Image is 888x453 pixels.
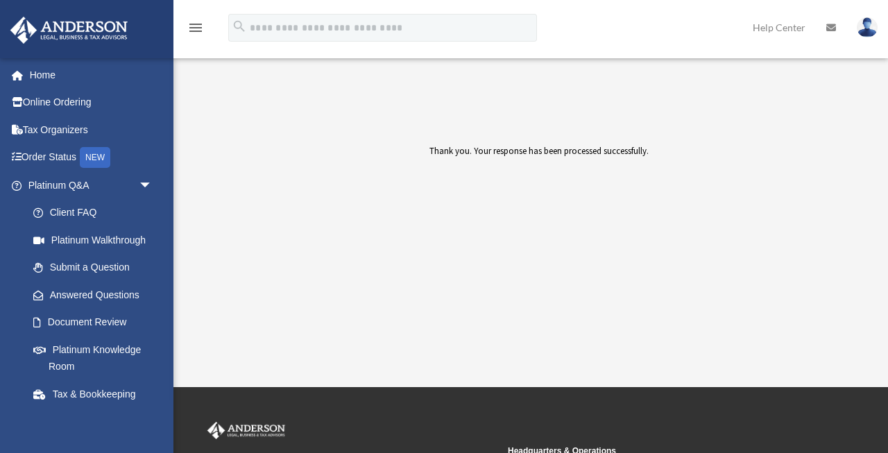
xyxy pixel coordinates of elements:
[857,17,878,37] img: User Pic
[232,19,247,34] i: search
[187,24,204,36] a: menu
[19,199,173,227] a: Client FAQ
[19,336,173,380] a: Platinum Knowledge Room
[205,422,288,440] img: Anderson Advisors Platinum Portal
[187,19,204,36] i: menu
[6,17,132,44] img: Anderson Advisors Platinum Portal
[10,116,173,144] a: Tax Organizers
[281,144,797,248] div: Thank you. Your response has been processed successfully.
[19,281,173,309] a: Answered Questions
[19,254,173,282] a: Submit a Question
[10,171,173,199] a: Platinum Q&Aarrow_drop_down
[10,144,173,172] a: Order StatusNEW
[19,309,166,336] a: Document Review
[10,89,173,117] a: Online Ordering
[10,61,173,89] a: Home
[19,380,173,425] a: Tax & Bookkeeping Packages
[80,147,110,168] div: NEW
[19,226,173,254] a: Platinum Walkthrough
[139,171,166,200] span: arrow_drop_down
